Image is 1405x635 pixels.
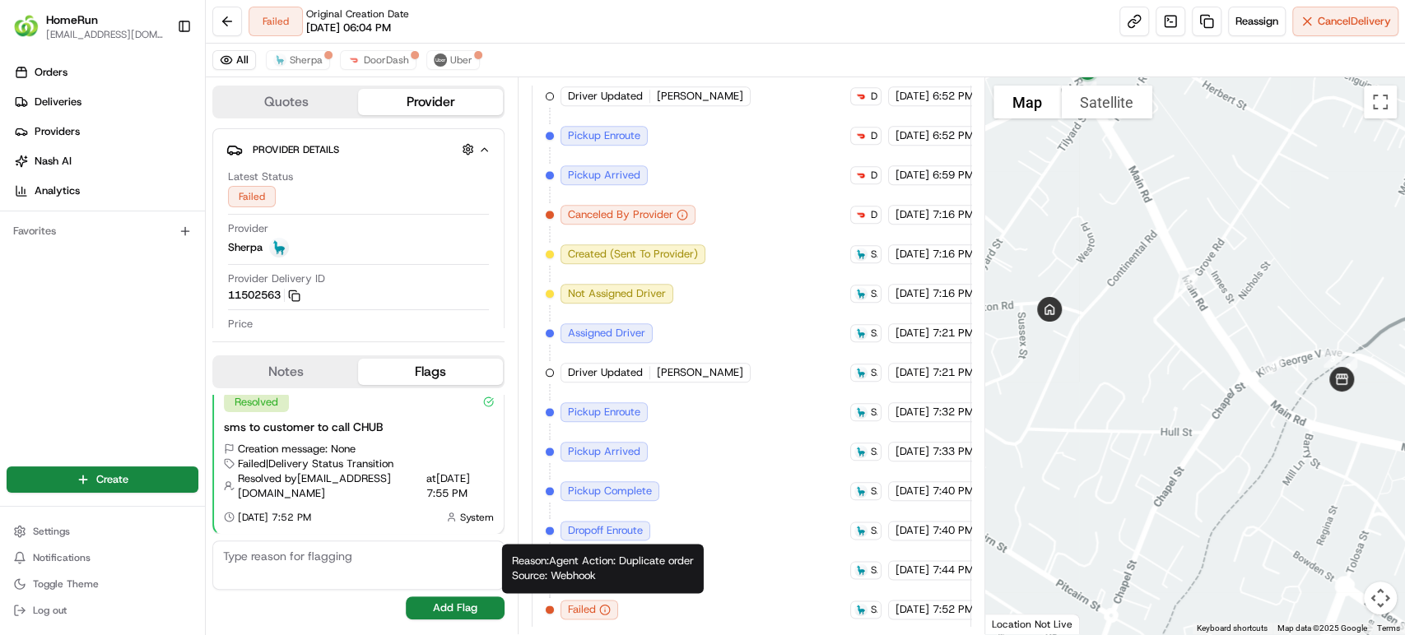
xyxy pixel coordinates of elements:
[228,169,293,184] span: Latest Status
[7,178,205,204] a: Analytics
[450,53,472,67] span: Uber
[33,604,67,617] span: Log out
[1197,623,1268,634] button: Keyboard shortcuts
[568,365,643,380] span: Driver Updated
[266,50,330,70] button: Sherpa
[854,169,868,182] img: doordash_logo_v2.png
[434,53,447,67] img: uber-new-logo.jpeg
[228,271,325,286] span: Provider Delivery ID
[1364,86,1397,118] button: Toggle fullscreen view
[35,95,81,109] span: Deliveries
[290,53,323,67] span: Sherpa
[568,128,640,143] span: Pickup Enroute
[7,148,205,174] a: Nash AI
[224,419,494,435] div: sms to customer to call CHUB
[933,523,1003,538] span: 7:40 PM AEST
[1277,623,1367,633] span: Map data ©2025 Google
[896,207,929,222] span: [DATE]
[35,65,67,80] span: Orders
[933,563,1003,577] span: 7:44 PM AEST
[426,50,480,70] button: Uber
[854,603,868,616] img: sherpa_logo.png
[512,568,596,582] span: Source: Webhook
[96,472,128,487] span: Create
[1061,86,1152,118] button: Show satellite imagery
[228,317,253,331] span: Price
[253,143,339,156] span: Provider Details
[306,7,409,21] span: Original Creation Date
[228,240,263,255] span: Sherpa
[568,247,698,262] span: Created (Sent To Provider)
[985,614,1080,634] div: Location Not Live
[657,89,743,104] span: [PERSON_NAME]
[7,520,198,543] button: Settings
[933,365,1003,380] span: 7:21 PM AEST
[1235,14,1278,29] span: Reassign
[568,89,643,104] span: Driver Updated
[871,90,877,103] span: DoorDash
[871,524,877,537] span: Sherpa
[33,525,70,538] span: Settings
[214,89,358,115] button: Quotes
[854,524,868,537] img: sherpa_logo.png
[35,154,72,169] span: Nash AI
[896,484,929,498] span: [DATE]
[460,511,494,524] span: System
[854,366,868,379] img: sherpa_logo.png
[1257,350,1288,381] div: 4
[568,286,666,301] span: Not Assigned Driver
[896,563,929,577] span: [DATE]
[896,168,929,183] span: [DATE]
[871,445,877,458] span: Sherpa
[1318,14,1391,29] span: Cancel Delivery
[933,444,1003,459] span: 7:33 PM AEST
[273,53,286,67] img: sherpa_logo.png
[854,406,868,419] img: sherpa_logo.png
[568,326,645,341] span: Assigned Driver
[989,613,1044,634] img: Google
[46,28,164,41] button: [EMAIL_ADDRESS][DOMAIN_NAME]
[854,90,868,103] img: doordash_logo_v2.png
[568,523,643,538] span: Dropoff Enroute
[933,286,1003,301] span: 7:16 PM AEST
[212,50,256,70] button: All
[871,366,877,379] span: Sherpa
[238,457,393,471] span: Failed | Delivery Status Transition
[871,603,877,616] span: Sherpa
[568,207,673,222] span: Canceled By Provider
[568,405,640,419] span: Pickup Enroute
[896,326,929,341] span: [DATE]
[35,124,80,139] span: Providers
[871,406,877,419] span: Sherpa
[340,50,416,70] button: DoorDash
[854,563,868,577] img: sherpa_logo.png
[657,365,743,380] span: [PERSON_NAME]
[896,405,929,419] span: [DATE]
[358,359,502,385] button: Flags
[896,89,929,104] span: [DATE]
[933,247,1003,262] span: 7:16 PM AEST
[238,471,423,501] span: Resolved by [EMAIL_ADDRESS][DOMAIN_NAME]
[871,248,877,261] span: Sherpa
[7,59,205,86] a: Orders
[896,444,929,459] span: [DATE]
[871,287,877,300] span: Sherpa
[1173,264,1204,295] div: 1
[871,563,877,577] span: Sherpa
[214,359,358,385] button: Notes
[933,207,1003,222] span: 7:16 PM AEST
[896,128,929,143] span: [DATE]
[854,129,868,142] img: doordash_logo_v2.png
[238,511,311,524] span: [DATE] 7:52 PM
[854,248,868,261] img: sherpa_logo.png
[7,89,205,115] a: Deliveries
[854,287,868,300] img: sherpa_logo.png
[871,169,877,182] span: DoorDash
[854,445,868,458] img: sherpa_logo.png
[1317,343,1348,374] div: 3
[854,327,868,340] img: sherpa_logo.png
[896,286,929,301] span: [DATE]
[406,596,505,619] button: Add Flag
[568,168,640,183] span: Pickup Arrived
[896,247,929,262] span: [DATE]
